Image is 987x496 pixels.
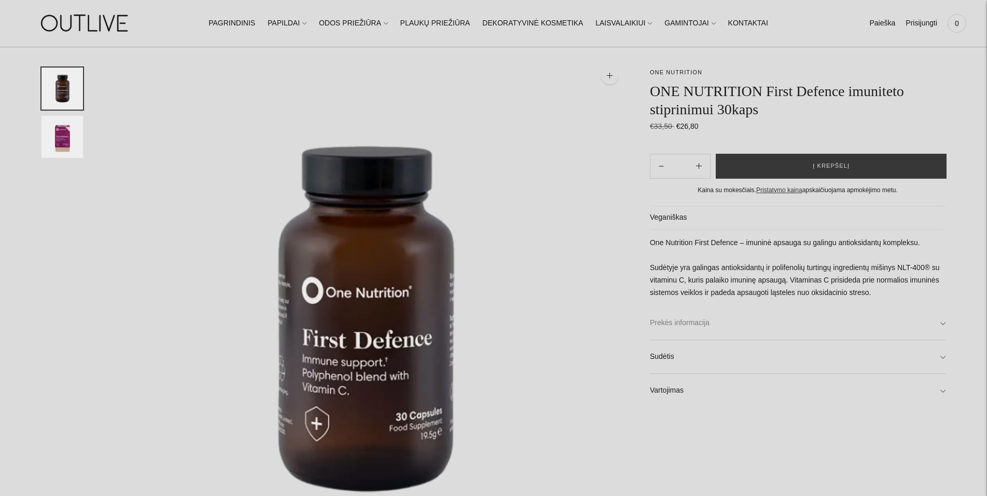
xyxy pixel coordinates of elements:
[650,340,946,373] a: Sudėtis
[869,12,895,35] a: Paieška
[950,16,964,31] span: 0
[716,154,947,179] button: Į krepšelį
[650,306,946,340] a: Prekės informacija
[813,161,850,171] span: Į krepšelį
[400,12,470,35] a: PLAUKŲ PRIEŽIŪRA
[650,69,702,75] a: ONE NUTRITION
[208,12,255,35] a: PAGRINDINIS
[268,12,307,35] a: PAPILDAI
[728,12,768,35] a: KONTAKTAI
[664,12,715,35] a: GAMINTOJAI
[482,12,583,35] a: DEKORATYVINĖ KOSMETIKA
[688,154,710,179] button: Subtract product quantity
[676,122,699,130] span: €26,80
[756,186,802,194] a: Pristatymo kaina
[595,12,652,35] a: LAISVALAIKIUI
[41,68,83,110] button: Translation missing: en.general.accessibility.image_thumbail
[650,185,946,196] div: Kaina su mokesčiais. apskaičiuojama apmokėjimo metu.
[906,12,937,35] a: Prisijungti
[319,12,388,35] a: ODOS PRIEŽIŪRA
[41,116,83,158] button: Translation missing: en.general.accessibility.image_thumbail
[650,206,946,407] div: Veganiškas
[21,5,150,41] img: OUTLIVE
[672,158,688,173] input: Product quantity
[650,237,946,299] p: One Nutrition First Defence – imuninė apsauga su galingu antioksidantų kompleksu. Sudėtyje yra ga...
[948,12,966,35] a: 0
[650,122,674,130] s: €33,50
[650,374,946,407] a: Vartojimas
[650,82,946,118] h1: ONE NUTRITION First Defence imuniteto stiprinimui 30kaps
[650,154,672,179] button: Add product quantity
